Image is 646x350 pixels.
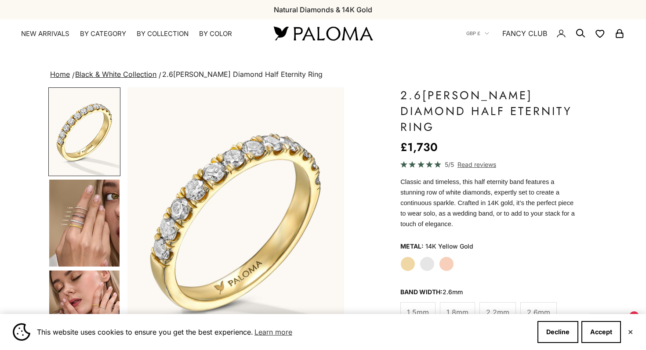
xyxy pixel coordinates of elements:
[466,29,480,37] span: GBP £
[400,138,438,156] sale-price: £1,730
[400,159,576,170] a: 5/5 Read reviews
[162,70,323,79] span: 2.6[PERSON_NAME] Diamond Half Eternity Ring
[445,159,454,170] span: 5/5
[502,28,547,39] a: FANCY CLUB
[457,159,496,170] span: Read reviews
[274,4,372,15] p: Natural Diamonds & 14K Gold
[21,29,253,38] nav: Primary navigation
[80,29,126,38] summary: By Category
[137,29,189,38] summary: By Collection
[253,325,294,339] a: Learn more
[48,87,120,176] button: Go to item 1
[581,321,621,343] button: Accept
[48,69,598,81] nav: breadcrumbs
[50,70,70,79] a: Home
[537,321,578,343] button: Decline
[400,240,424,253] legend: Metal:
[466,19,625,47] nav: Secondary navigation
[527,307,550,318] span: 2.6mm
[13,323,30,341] img: Cookie banner
[400,87,576,135] h1: 2.6[PERSON_NAME] Diamond Half Eternity Ring
[486,307,509,318] span: 2.2mm
[48,179,120,267] button: Go to item 4
[466,29,489,37] button: GBP £
[75,70,156,79] a: Black & White Collection
[443,288,463,296] variant-option-value: 2.6mm
[37,325,530,339] span: This website uses cookies to ensure you get the best experience.
[628,329,633,335] button: Close
[199,29,232,38] summary: By Color
[400,178,575,227] span: Classic and timeless, this half eternity band features a stunning row of white diamonds, expertly...
[446,307,468,318] span: 1.8mm
[49,88,120,175] img: #YellowGold
[425,240,473,253] variant-option-value: 14K Yellow Gold
[400,285,463,299] legend: Band Width:
[407,307,429,318] span: 1.5mm
[21,29,69,38] a: NEW ARRIVALS
[49,180,120,267] img: #YellowGold #WhiteGold #RoseGold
